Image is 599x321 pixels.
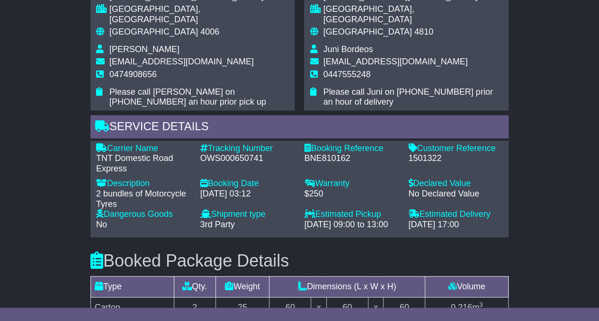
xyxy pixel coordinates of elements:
div: [DATE] 09:00 to 13:00 [304,220,399,230]
td: 60 [384,297,425,318]
div: 2 bundles of Motorcycle Tyres [96,189,191,209]
td: 25 [215,297,269,318]
div: [GEOGRAPHIC_DATA], [GEOGRAPHIC_DATA] [109,4,289,25]
div: Description [96,178,191,189]
div: Dangerous Goods [96,209,191,220]
div: [GEOGRAPHIC_DATA], [GEOGRAPHIC_DATA] [323,4,503,25]
div: Service Details [90,115,509,141]
div: BNE810162 [304,153,399,164]
span: [GEOGRAPHIC_DATA] [109,27,198,36]
td: Carton [90,297,174,318]
div: Booking Date [200,178,295,189]
div: $250 [304,189,399,199]
td: Weight [215,276,269,297]
div: TNT Domestic Road Express [96,153,191,174]
div: Shipment type [200,209,295,220]
span: [GEOGRAPHIC_DATA] [323,27,411,36]
span: 3rd Party [200,220,235,229]
span: Please call [PERSON_NAME] on [PHONE_NUMBER] an hour prior pick up [109,87,266,107]
div: [DATE] 03:12 [200,189,295,199]
div: 1501322 [408,153,503,164]
sup: 3 [479,301,483,308]
h3: Booked Package Details [90,251,509,270]
td: x [368,297,384,318]
span: [PERSON_NAME] [109,45,179,54]
td: Type [90,276,174,297]
div: Booking Reference [304,143,399,154]
td: x [311,297,327,318]
span: 4006 [200,27,219,36]
span: 4810 [414,27,433,36]
div: Customer Reference [408,143,503,154]
span: No [96,220,107,229]
span: Juni Bordeos [323,45,373,54]
span: [EMAIL_ADDRESS][DOMAIN_NAME] [109,57,254,66]
div: OWS000650741 [200,153,295,164]
td: 60 [326,297,368,318]
div: Warranty [304,178,399,189]
div: Estimated Pickup [304,209,399,220]
span: 0447555248 [323,70,370,79]
span: 0.216 [451,303,472,312]
span: [EMAIL_ADDRESS][DOMAIN_NAME] [323,57,467,66]
span: Please call Juni on [PHONE_NUMBER] prior an hour of delivery [323,87,492,107]
td: m [425,297,509,318]
td: 2 [174,297,215,318]
div: Carrier Name [96,143,191,154]
div: [DATE] 17:00 [408,220,503,230]
td: Volume [425,276,509,297]
div: Estimated Delivery [408,209,503,220]
div: No Declared Value [408,189,503,199]
div: Declared Value [408,178,503,189]
span: 0474908656 [109,70,157,79]
td: Dimensions (L x W x H) [269,276,425,297]
td: Qty. [174,276,215,297]
div: Tracking Number [200,143,295,154]
td: 60 [269,297,311,318]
